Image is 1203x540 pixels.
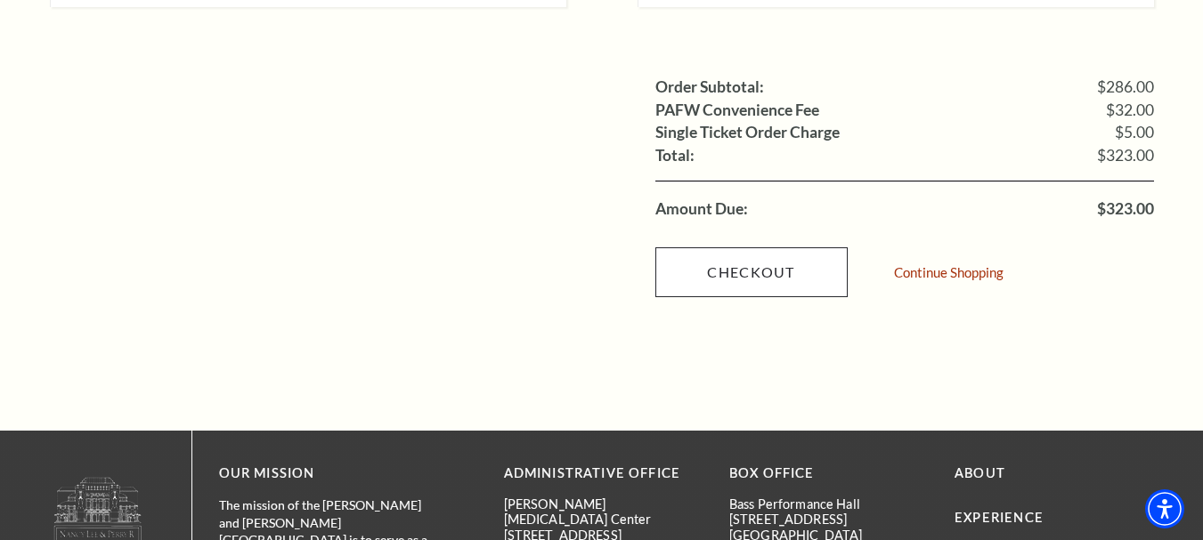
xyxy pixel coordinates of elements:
p: BOX OFFICE [729,463,928,485]
label: Amount Due: [655,201,748,217]
p: Bass Performance Hall [729,496,928,512]
label: Order Subtotal: [655,79,764,95]
a: Checkout [655,247,848,297]
a: Continue Shopping [894,266,1004,279]
p: Administrative Office [504,463,703,485]
span: $32.00 [1106,102,1154,118]
a: About [955,465,1005,480]
div: Accessibility Menu [1145,489,1184,528]
span: $323.00 [1097,201,1154,217]
p: [STREET_ADDRESS] [729,512,928,527]
label: PAFW Convenience Fee [655,102,819,118]
a: Experience [955,510,1044,525]
span: $286.00 [1097,79,1154,95]
span: $323.00 [1097,148,1154,164]
label: Total: [655,148,695,164]
label: Single Ticket Order Charge [655,125,840,141]
p: OUR MISSION [219,463,442,485]
p: [PERSON_NAME][MEDICAL_DATA] Center [504,496,703,528]
span: $5.00 [1115,125,1154,141]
